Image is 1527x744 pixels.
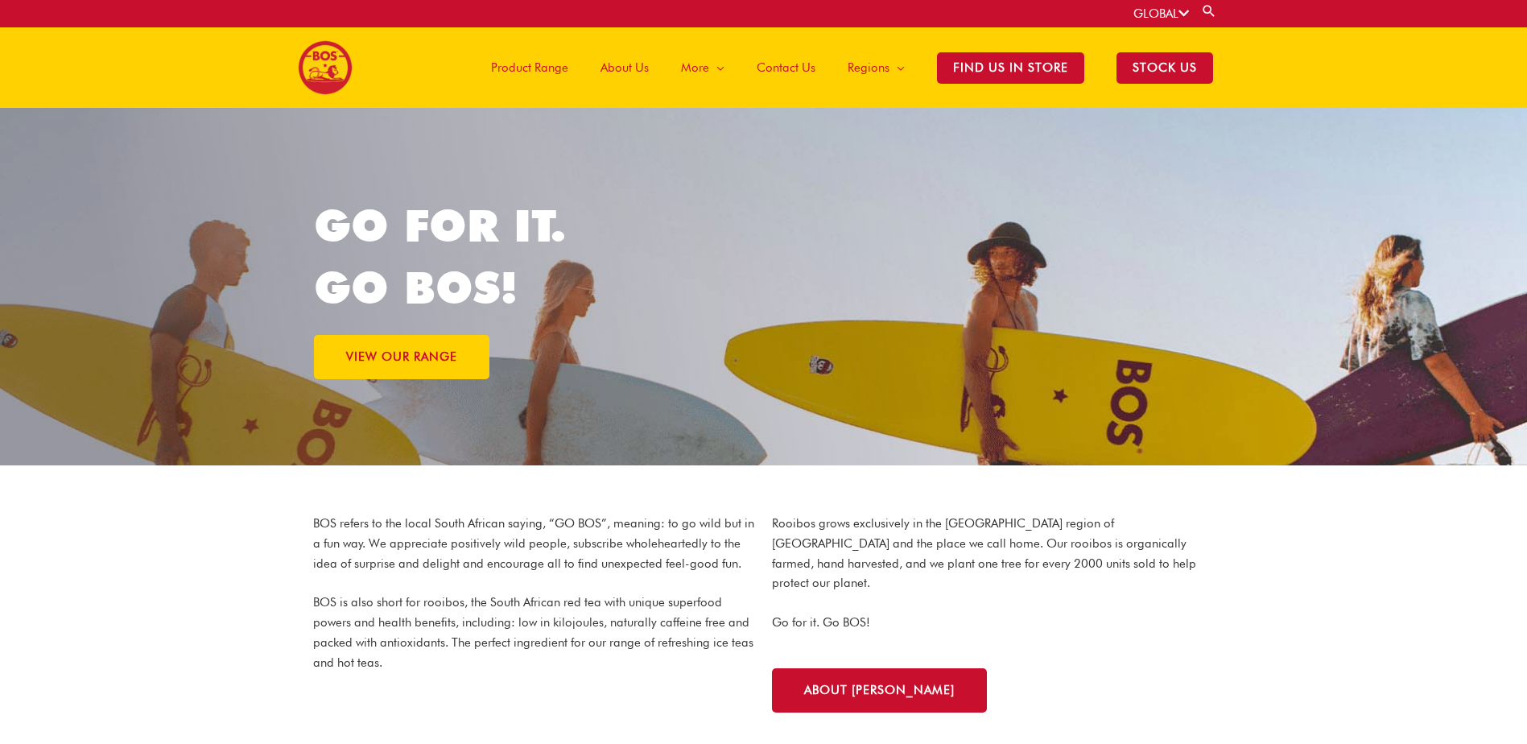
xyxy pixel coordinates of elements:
[937,52,1084,84] span: Find Us in Store
[584,27,665,108] a: About Us
[314,335,489,379] a: VIEW OUR RANGE
[314,195,764,319] h1: GO FOR IT. GO BOS!
[921,27,1100,108] a: Find Us in Store
[772,514,1215,593] p: Rooibos grows exclusively in the [GEOGRAPHIC_DATA] region of [GEOGRAPHIC_DATA] and the place we c...
[313,514,756,573] p: BOS refers to the local South African saying, “GO BOS”, meaning: to go wild but in a fun way. We ...
[475,27,584,108] a: Product Range
[741,27,832,108] a: Contact Us
[665,27,741,108] a: More
[1201,3,1217,19] a: Search button
[772,668,987,713] a: About [PERSON_NAME]
[848,43,889,92] span: Regions
[491,43,568,92] span: Product Range
[1116,52,1213,84] span: STOCK US
[1133,6,1189,21] a: GLOBAL
[681,43,709,92] span: More
[600,43,649,92] span: About Us
[346,351,457,363] span: VIEW OUR RANGE
[298,40,353,95] img: BOS logo finals-200px
[832,27,921,108] a: Regions
[757,43,815,92] span: Contact Us
[463,27,1229,108] nav: Site Navigation
[313,593,756,672] p: BOS is also short for rooibos, the South African red tea with unique superfood powers and health ...
[1100,27,1229,108] a: STOCK US
[804,684,955,696] span: About [PERSON_NAME]
[772,613,1215,633] p: Go for it. Go BOS!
